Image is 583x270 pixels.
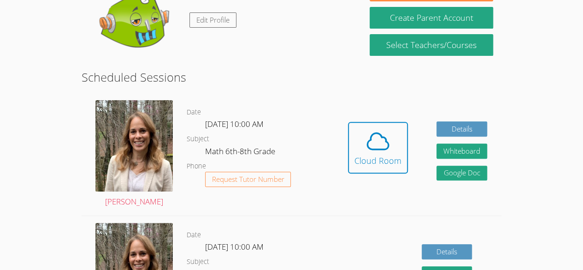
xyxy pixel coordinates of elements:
[187,161,206,172] dt: Phone
[436,144,487,159] button: Whiteboard
[436,166,487,181] a: Google Doc
[370,34,493,56] a: Select Teachers/Courses
[187,256,209,268] dt: Subject
[212,176,284,183] span: Request Tutor Number
[205,241,264,252] span: [DATE] 10:00 AM
[187,107,201,118] dt: Date
[205,119,264,129] span: [DATE] 10:00 AM
[370,7,493,29] button: Create Parent Account
[187,133,209,145] dt: Subject
[348,122,408,174] button: Cloud Room
[205,172,291,187] button: Request Tutor Number
[354,154,401,167] div: Cloud Room
[189,12,236,28] a: Edit Profile
[95,100,173,209] a: [PERSON_NAME]
[436,121,487,137] a: Details
[187,229,201,241] dt: Date
[82,68,501,86] h2: Scheduled Sessions
[422,244,472,259] a: Details
[95,100,173,191] img: avatar.png
[205,145,277,161] dd: Math 6th-8th Grade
